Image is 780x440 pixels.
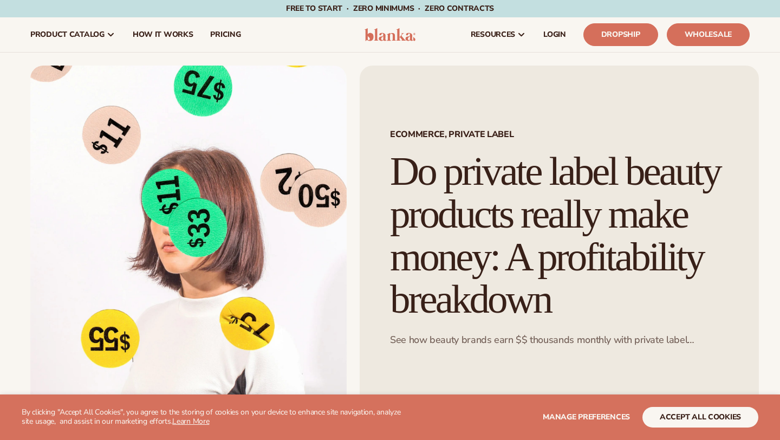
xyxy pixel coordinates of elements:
span: How It Works [133,30,193,39]
span: Manage preferences [543,412,630,422]
a: Learn More [172,416,209,426]
span: LOGIN [543,30,566,39]
a: pricing [201,17,249,52]
a: How It Works [124,17,202,52]
a: Dropship [583,23,658,46]
h1: Do private label beauty products really make money: A profitability breakdown [390,150,729,321]
span: Free to start · ZERO minimums · ZERO contracts [286,3,494,14]
a: product catalog [22,17,124,52]
img: Profitability of private label company [30,66,347,416]
span: pricing [210,30,240,39]
a: resources [462,17,535,52]
p: See how beauty brands earn $$ thousands monthly with private label products. [390,334,729,346]
span: Ecommerce, Private Label [390,130,729,139]
a: Wholesale [667,23,750,46]
span: product catalog [30,30,105,39]
span: resources [471,30,515,39]
a: LOGIN [535,17,575,52]
button: Manage preferences [543,407,630,428]
p: By clicking "Accept All Cookies", you agree to the storing of cookies on your device to enhance s... [22,408,407,426]
img: logo [365,28,416,41]
button: accept all cookies [642,407,758,428]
